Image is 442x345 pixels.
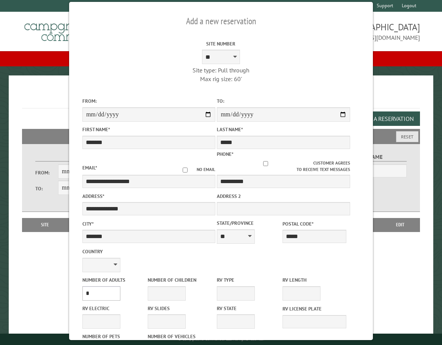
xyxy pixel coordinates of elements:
th: Dates [64,218,115,232]
input: No email [174,168,197,172]
label: From: [35,169,58,176]
h2: Add a new reservation [82,14,360,28]
div: Site type: Pull through [155,66,287,74]
label: RV Length [283,276,346,284]
button: Reset [396,131,418,142]
th: Edit [380,218,420,232]
label: No email [174,166,215,173]
div: Max rig size: 60' [155,75,287,83]
label: Address [82,193,215,200]
label: Postal Code [283,220,346,227]
label: Number of Children [148,276,212,284]
label: Address 2 [217,193,350,200]
label: RV State [217,305,281,312]
label: To: [217,97,350,105]
label: Dates [35,153,126,162]
label: Customer agrees to receive text messages [217,160,350,173]
h2: Filters [22,129,420,143]
label: RV Electric [82,305,146,312]
label: First Name [82,126,215,133]
img: Campground Commander [22,15,117,44]
label: Number of Pets [82,333,146,340]
h1: Reservations [22,88,420,108]
label: Last Name [217,126,350,133]
label: RV License Plate [283,305,346,312]
label: RV Type [217,276,281,284]
label: From: [82,97,215,105]
button: Add a Reservation [355,111,420,126]
label: Number of Vehicles [148,333,212,340]
label: RV Slides [148,305,212,312]
small: © Campground Commander LLC. All rights reserved. [178,337,264,342]
label: City [82,220,215,227]
label: State/Province [217,220,281,227]
label: Site Number [155,40,287,47]
input: Customer agrees to receive text messages [218,161,313,166]
label: To: [35,185,58,192]
label: Number of Adults [82,276,146,284]
th: Site [26,218,64,232]
label: Phone [217,151,234,157]
label: Country [82,248,215,255]
label: Email [82,165,97,171]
